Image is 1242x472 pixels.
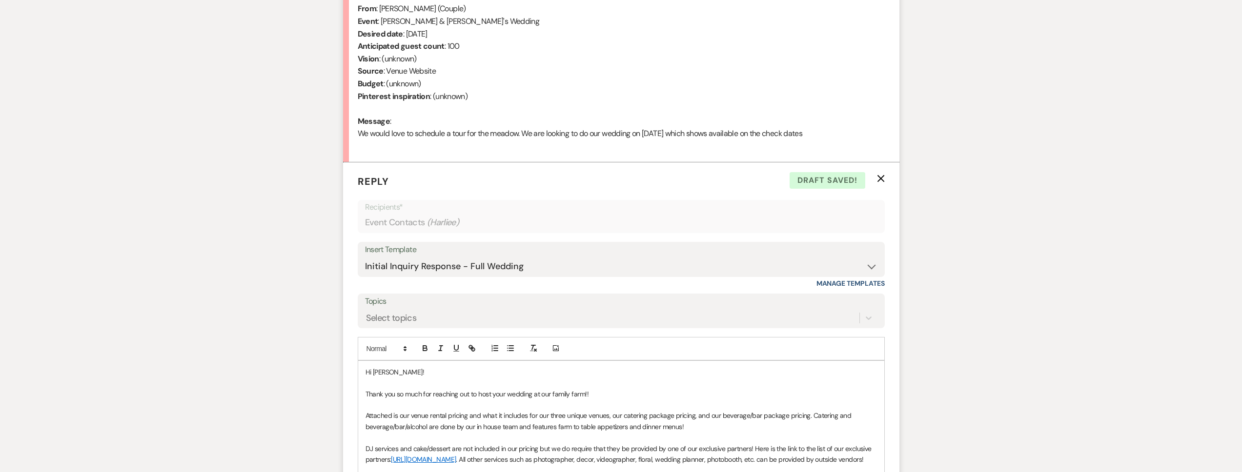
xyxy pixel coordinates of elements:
[365,201,877,214] p: Recipients*
[358,41,445,51] b: Anticipated guest count
[358,29,403,39] b: Desired date
[358,54,379,64] b: Vision
[427,216,460,229] span: ( Harliee )
[358,116,390,126] b: Message
[358,91,430,101] b: Pinterest inspiration
[365,213,877,232] div: Event Contacts
[358,66,384,76] b: Source
[816,279,885,288] a: Manage Templates
[358,175,389,188] span: Reply
[365,243,877,257] div: Insert Template
[391,455,456,464] a: [URL][DOMAIN_NAME]
[366,311,417,324] div: Select topics
[366,443,877,465] p: DJ services and cake/dessert are not included in our pricing but we do require that they be provi...
[790,172,865,189] span: Draft saved!
[358,79,384,89] b: Budget
[366,389,877,399] p: Thank you so much for reaching out to host your wedding at our family farm!!
[365,295,877,309] label: Topics
[358,3,376,14] b: From
[358,2,885,152] div: : [PERSON_NAME] (Couple) : [PERSON_NAME] & [PERSON_NAME]'s Wedding : [DATE] : 100 : (unknown) : V...
[358,16,378,26] b: Event
[366,410,877,432] p: Attached is our venue rental pricing and what it includes for our three unique venues, our cateri...
[366,367,877,377] p: Hi [PERSON_NAME]!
